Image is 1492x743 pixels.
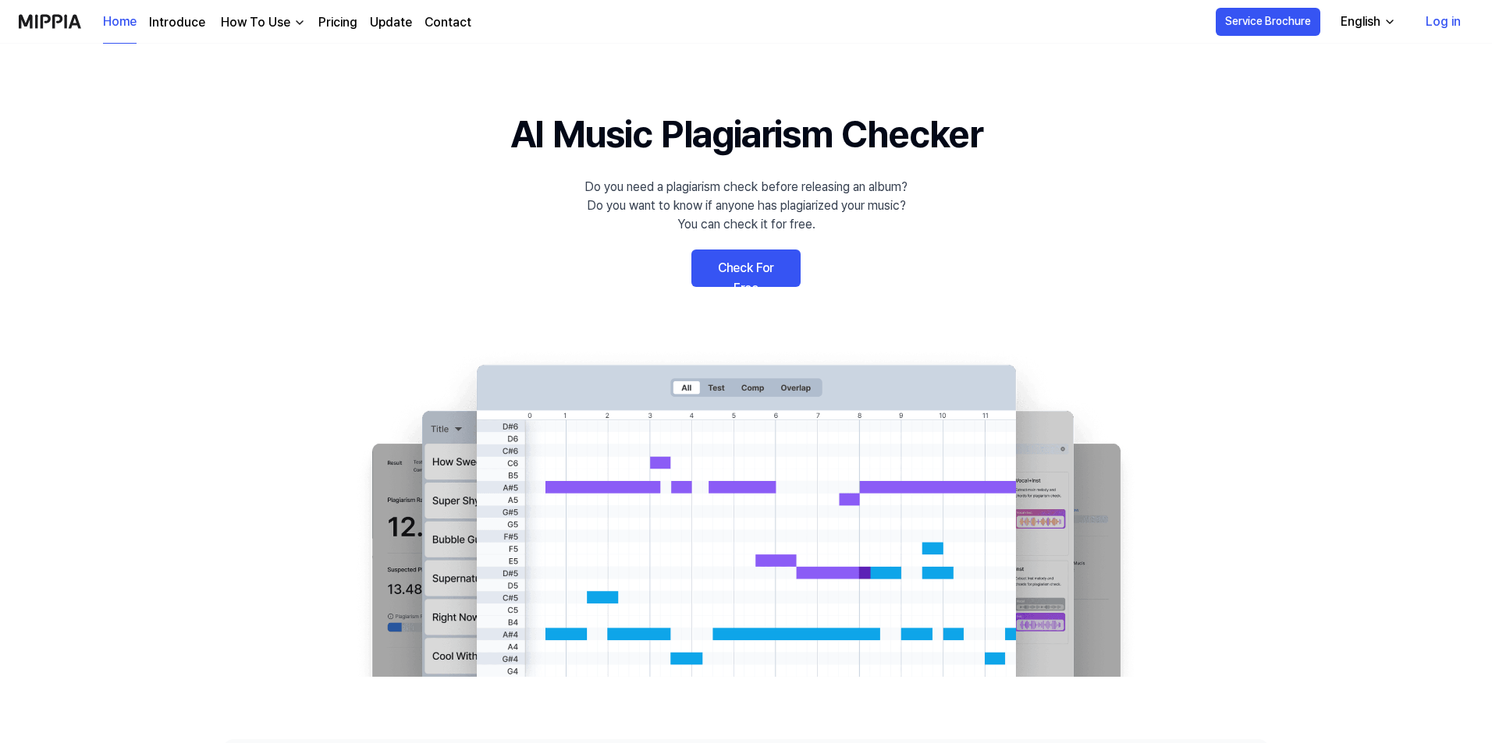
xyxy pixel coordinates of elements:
[1328,6,1405,37] button: English
[1216,8,1320,36] button: Service Brochure
[149,13,205,32] a: Introduce
[1337,12,1384,31] div: English
[218,13,306,32] button: How To Use
[370,13,412,32] a: Update
[510,106,982,162] h1: AI Music Plagiarism Checker
[218,13,293,32] div: How To Use
[340,349,1152,677] img: main Image
[584,178,908,234] div: Do you need a plagiarism check before releasing an album? Do you want to know if anyone has plagi...
[425,13,471,32] a: Contact
[103,1,137,44] a: Home
[691,249,801,287] a: Check For Free
[318,13,357,32] a: Pricing
[293,16,306,29] img: down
